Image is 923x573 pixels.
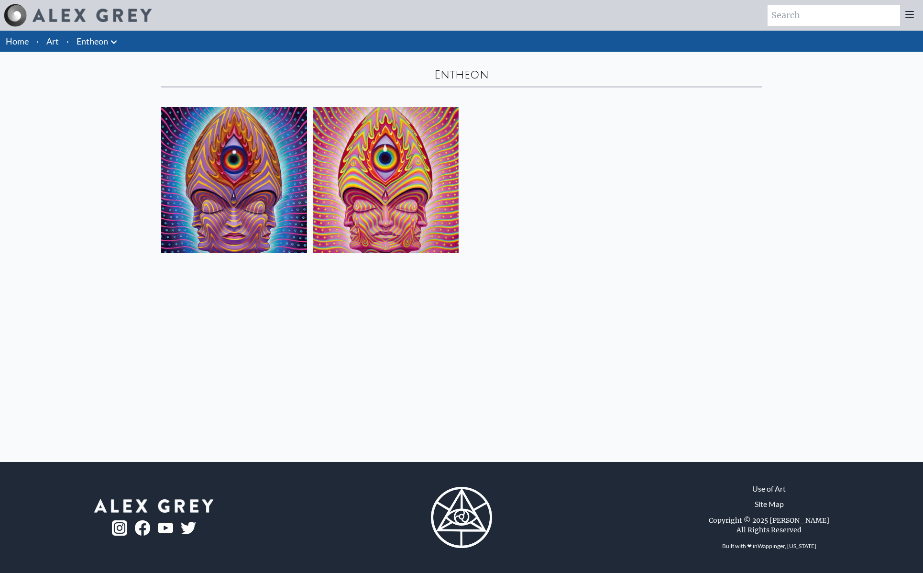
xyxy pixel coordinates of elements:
[718,539,820,554] div: Built with ❤ in
[768,5,900,26] input: Search
[752,483,786,494] a: Use of Art
[77,34,108,48] a: Entheon
[135,520,150,536] img: fb-logo.png
[112,520,127,536] img: ig-logo.png
[758,542,816,550] a: Wappinger, [US_STATE]
[158,523,173,534] img: youtube-logo.png
[46,34,59,48] a: Art
[181,522,196,534] img: twitter-logo.png
[736,525,802,535] div: All Rights Reserved
[755,498,784,510] a: Site Map
[33,31,43,52] li: ·
[6,36,29,46] a: Home
[161,67,762,82] div: Entheon
[63,31,73,52] li: ·
[709,516,829,525] div: Copyright © 2025 [PERSON_NAME]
